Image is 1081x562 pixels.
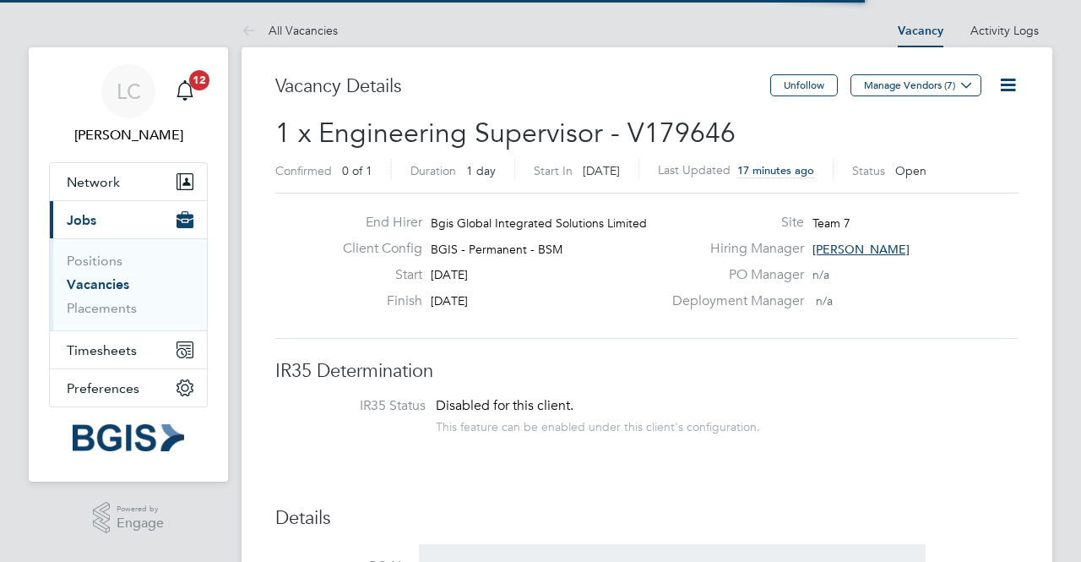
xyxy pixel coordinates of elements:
span: BGIS - Permanent - BSM [431,242,562,257]
h3: Details [275,506,1019,531]
h3: IR35 Determination [275,359,1019,384]
a: Activity Logs [970,23,1039,38]
button: Manage Vendors (7) [850,74,981,96]
span: 1 x Engineering Supervisor - V179646 [275,117,736,150]
span: Team 7 [812,216,850,231]
button: Preferences [50,369,207,406]
button: Jobs [50,201,207,238]
span: Network [67,174,120,190]
button: Unfollow [770,74,838,96]
span: n/a [812,267,829,282]
img: bgis-logo-retina.png [73,424,184,451]
span: Open [895,163,926,178]
label: Confirmed [275,163,332,178]
span: Timesheets [67,342,137,358]
a: Go to home page [49,424,208,451]
label: Deployment Manager [662,292,804,310]
button: Network [50,163,207,200]
span: LC [117,80,141,102]
span: [DATE] [431,293,468,308]
label: PO Manager [662,266,804,284]
a: All Vacancies [242,23,338,38]
a: Placements [67,300,137,316]
span: Engage [117,516,164,531]
label: Start In [534,163,573,178]
span: Jobs [67,212,96,228]
h3: Vacancy Details [275,74,770,99]
button: Timesheets [50,331,207,368]
span: Preferences [67,380,139,396]
span: [DATE] [431,267,468,282]
span: 1 day [466,163,496,178]
label: Last Updated [658,162,731,177]
span: 0 of 1 [342,163,372,178]
span: n/a [816,293,833,308]
span: 17 minutes ago [737,163,814,177]
span: [DATE] [583,163,620,178]
div: This feature can be enabled under this client's configuration. [436,415,760,434]
span: Lewis Cannon [49,125,208,145]
label: Site [662,214,804,232]
label: IR35 Status [292,397,426,415]
label: Status [852,163,885,178]
label: End Hirer [329,214,422,232]
span: Powered by [117,502,164,516]
label: Hiring Manager [662,240,804,258]
a: Positions [67,253,122,269]
div: Jobs [50,238,207,330]
span: Bgis Global Integrated Solutions Limited [431,216,647,231]
label: Start [329,266,422,284]
label: Duration [410,163,456,178]
a: Vacancies [67,276,129,292]
a: 12 [168,64,202,118]
a: Powered byEngage [93,502,165,534]
nav: Main navigation [29,47,228,482]
a: LC[PERSON_NAME] [49,64,208,145]
span: [PERSON_NAME] [812,242,910,257]
label: Finish [329,292,422,310]
span: Disabled for this client. [436,397,573,414]
span: 12 [189,70,209,90]
label: Client Config [329,240,422,258]
a: Vacancy [898,24,943,38]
